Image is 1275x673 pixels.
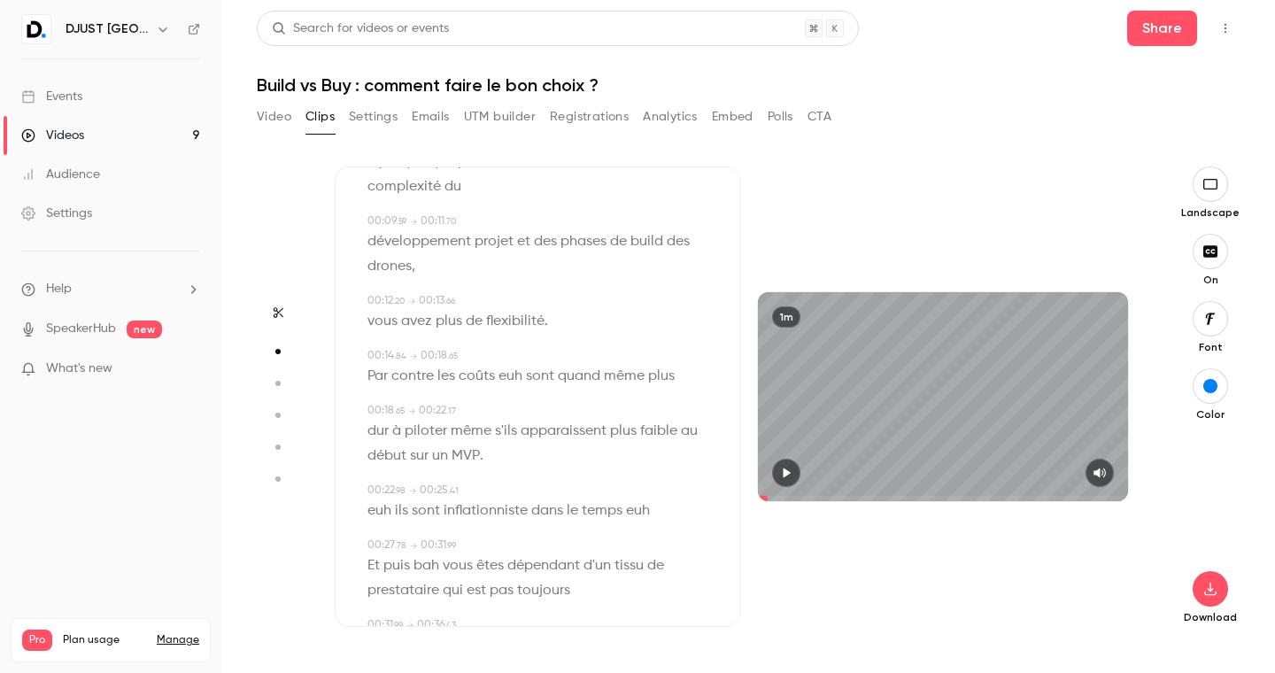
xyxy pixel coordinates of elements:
span: → [406,619,413,632]
p: Font [1182,340,1239,354]
div: Events [21,88,82,105]
span: new [127,321,162,338]
span: → [409,484,416,498]
button: Emails [412,103,449,131]
span: . 98 [395,486,406,495]
span: → [410,539,417,553]
span: → [410,350,417,363]
span: . [480,444,483,468]
span: sont [526,364,554,389]
span: vous [367,309,398,334]
button: Top Bar Actions [1211,14,1240,43]
span: coûts [459,364,495,389]
span: complexité [367,174,441,199]
span: d'un [583,553,611,578]
span: de [466,309,483,334]
span: 00:18 [367,406,394,416]
span: euh [367,499,391,523]
button: UTM builder [464,103,536,131]
button: Clips [305,103,335,131]
span: un [432,444,448,468]
p: On [1182,273,1239,287]
span: dans [531,499,563,523]
a: Manage [157,633,199,647]
a: SpeakerHub [46,320,116,338]
span: début [367,444,406,468]
span: puis [383,553,410,578]
span: projet [475,229,514,254]
span: Plan usage [63,633,146,647]
span: quand [558,364,600,389]
span: est [467,578,486,603]
li: help-dropdown-opener [21,280,200,298]
span: ils [395,499,408,523]
span: s'ils [495,419,517,444]
span: euh [626,499,650,523]
span: 00:11 [421,216,444,227]
span: piloter [405,419,447,444]
span: 00:36 [417,620,444,630]
div: 1m [772,306,800,328]
span: des [667,229,690,254]
span: Pro [22,630,52,651]
span: 00:31 [421,540,446,551]
span: des [534,229,557,254]
h1: Build vs Buy : comment faire le bon choix ? [257,74,1240,96]
span: avez [401,309,432,334]
span: et [517,229,530,254]
span: au [681,419,698,444]
span: dépendant [507,553,580,578]
span: Help [46,280,72,298]
span: faible [640,419,677,444]
span: What's new [46,360,112,378]
span: → [408,295,415,308]
button: Video [257,103,291,131]
p: Download [1182,610,1239,624]
span: . 43 [444,621,456,630]
span: 00:18 [421,351,447,361]
span: du [444,174,461,199]
span: , [412,254,415,279]
span: 00:25 [420,485,448,496]
span: 00:27 [367,540,395,551]
span: . 78 [395,541,406,550]
span: . 20 [393,297,405,306]
span: bah [413,553,439,578]
span: euh [498,364,522,389]
span: Par [367,364,388,389]
span: développement [367,229,471,254]
span: . 70 [444,217,456,226]
span: 00:22 [419,406,446,416]
span: prestataire [367,578,439,603]
iframe: Noticeable Trigger [179,361,200,377]
p: Landscape [1181,205,1240,220]
div: Settings [21,205,92,222]
span: tissu [614,553,644,578]
span: toujours [517,578,570,603]
span: MVP [452,444,480,468]
div: Search for videos or events [272,19,449,38]
span: . 84 [394,352,406,360]
span: plus [648,364,675,389]
span: même [451,419,491,444]
span: . 17 [446,406,456,415]
button: Embed [712,103,753,131]
span: . 66 [444,297,455,306]
span: . 59 [397,217,406,226]
img: DJUST France [22,15,50,43]
button: CTA [807,103,831,131]
span: dur [367,419,389,444]
span: . 99 [446,541,456,550]
span: Et [367,553,380,578]
span: pas [490,578,514,603]
span: à [392,419,401,444]
div: Videos [21,127,84,144]
span: build [630,229,663,254]
span: plus [610,419,637,444]
span: → [408,405,415,418]
span: de [610,229,627,254]
span: drones [367,254,412,279]
span: qui [443,578,463,603]
span: le [567,499,578,523]
span: inflationniste [444,499,528,523]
